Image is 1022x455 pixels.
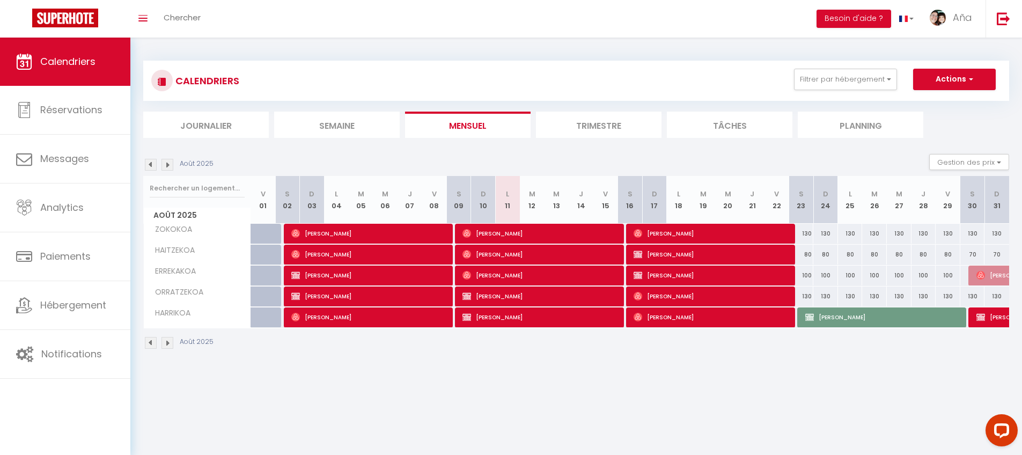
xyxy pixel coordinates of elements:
[936,266,960,285] div: 100
[911,245,936,265] div: 80
[40,55,95,68] span: Calendriers
[40,249,91,263] span: Paiements
[960,245,985,265] div: 70
[173,69,239,93] h3: CALENDRIERS
[291,286,447,306] span: [PERSON_NAME]
[813,224,838,244] div: 130
[913,69,996,90] button: Actions
[725,189,731,199] abbr: M
[180,337,214,347] p: Août 2025
[471,176,496,224] th: 10
[805,307,961,327] span: [PERSON_NAME]
[145,287,206,298] span: ORRATZEKOA
[936,245,960,265] div: 80
[813,287,838,306] div: 130
[40,152,89,165] span: Messages
[789,224,814,244] div: 130
[887,287,911,306] div: 130
[291,223,447,244] span: [PERSON_NAME]
[798,112,923,138] li: Planning
[911,176,936,224] th: 28
[774,189,779,199] abbr: V
[817,10,891,28] button: Besoin d'aide ?
[457,189,461,199] abbr: S
[324,176,349,224] th: 04
[929,154,1009,170] button: Gestion des prix
[984,287,1009,306] div: 130
[349,176,373,224] th: 05
[716,176,740,224] th: 20
[997,12,1010,25] img: logout
[862,266,887,285] div: 100
[677,189,680,199] abbr: L
[405,112,531,138] li: Mensuel
[970,189,975,199] abbr: S
[794,69,897,90] button: Filtrer par hébergement
[164,12,201,23] span: Chercher
[977,410,1022,455] iframe: LiveChat chat widget
[789,266,814,285] div: 100
[462,286,619,306] span: [PERSON_NAME]
[145,224,195,236] span: ZOKOKOA
[740,176,764,224] th: 21
[750,189,754,199] abbr: J
[291,265,447,285] span: [PERSON_NAME]
[667,176,692,224] th: 18
[813,266,838,285] div: 100
[849,189,852,199] abbr: L
[936,287,960,306] div: 130
[984,224,1009,244] div: 130
[274,112,400,138] li: Semaine
[911,266,936,285] div: 100
[862,287,887,306] div: 130
[291,307,447,327] span: [PERSON_NAME]
[335,189,338,199] abbr: L
[652,189,657,199] abbr: D
[145,307,193,319] span: HARRIKOA
[143,112,269,138] li: Journalier
[887,176,911,224] th: 27
[838,245,863,265] div: 80
[309,189,314,199] abbr: D
[358,189,364,199] abbr: M
[871,189,878,199] abbr: M
[642,176,667,224] th: 17
[593,176,618,224] th: 15
[41,347,102,361] span: Notifications
[553,189,560,199] abbr: M
[984,176,1009,224] th: 31
[799,189,804,199] abbr: S
[398,176,422,224] th: 07
[382,189,388,199] abbr: M
[960,176,985,224] th: 30
[634,286,790,306] span: [PERSON_NAME]
[813,176,838,224] th: 24
[285,189,290,199] abbr: S
[251,176,276,224] th: 01
[462,223,619,244] span: [PERSON_NAME]
[579,189,583,199] abbr: J
[481,189,486,199] abbr: D
[862,245,887,265] div: 80
[887,224,911,244] div: 130
[40,103,102,116] span: Réservations
[887,266,911,285] div: 100
[300,176,325,224] th: 03
[536,112,661,138] li: Trimestre
[936,176,960,224] th: 29
[896,189,902,199] abbr: M
[911,224,936,244] div: 130
[145,266,198,277] span: ERREKAKOA
[150,179,245,198] input: Rechercher un logement...
[838,287,863,306] div: 130
[529,189,535,199] abbr: M
[180,159,214,169] p: Août 2025
[634,307,790,327] span: [PERSON_NAME]
[862,224,887,244] div: 130
[838,176,863,224] th: 25
[275,176,300,224] th: 02
[813,245,838,265] div: 80
[994,189,999,199] abbr: D
[960,287,985,306] div: 130
[700,189,707,199] abbr: M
